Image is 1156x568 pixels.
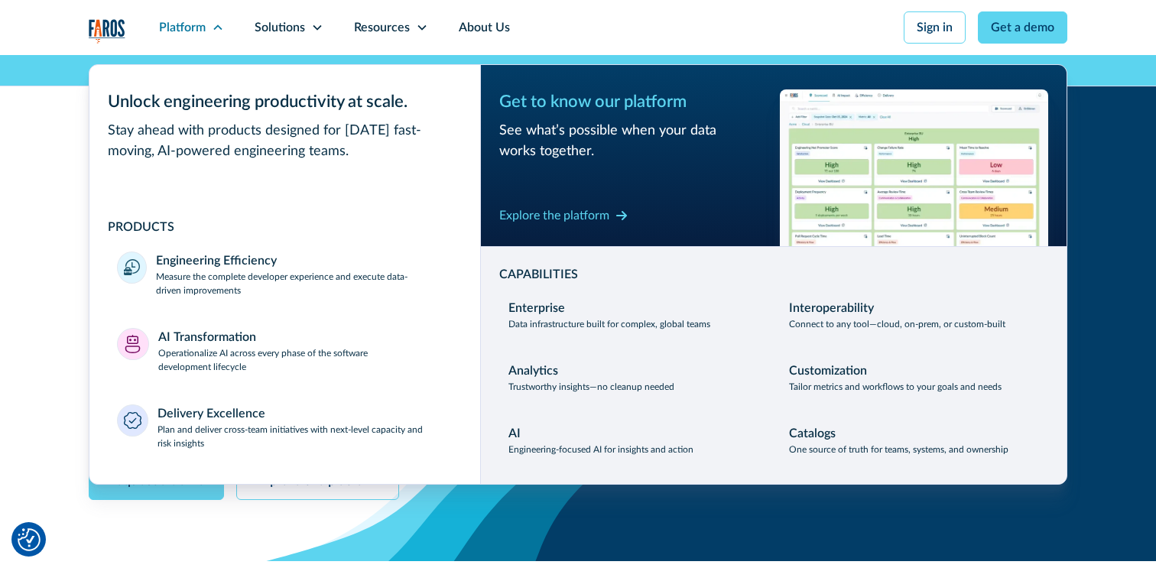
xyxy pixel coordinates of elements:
[978,11,1067,44] a: Get a demo
[89,19,125,43] a: home
[108,395,462,459] a: Delivery ExcellencePlan and deliver cross-team initiatives with next-level capacity and risk insi...
[780,415,1048,466] a: CatalogsOne source of truth for teams, systems, and ownership
[89,19,125,43] img: Logo of the analytics and reporting company Faros.
[780,89,1048,246] img: Workflow productivity trends heatmap chart
[354,18,410,37] div: Resources
[499,121,768,162] div: See what’s possible when your data works together.
[156,252,277,270] div: Engineering Efficiency
[499,206,609,225] div: Explore the platform
[157,404,265,423] div: Delivery Excellence
[499,203,628,228] a: Explore the platform
[789,443,1008,456] p: One source of truth for teams, systems, and ownership
[508,443,693,456] p: Engineering-focused AI for insights and action
[18,528,41,551] button: Cookie Settings
[108,242,462,307] a: Engineering EfficiencyMeasure the complete developer experience and execute data-driven improvements
[508,317,710,331] p: Data infrastructure built for complex, global teams
[508,362,558,380] div: Analytics
[499,415,768,466] a: AIEngineering-focused AI for insights and action
[108,89,462,115] div: Unlock engineering productivity at scale.
[508,380,674,394] p: Trustworthy insights—no cleanup needed
[108,121,462,162] div: Stay ahead with products designed for [DATE] fast-moving, AI-powered engineering teams.
[159,18,206,37] div: Platform
[780,290,1048,340] a: InteroperabilityConnect to any tool—cloud, on-prem, or custom-built
[158,328,256,346] div: AI Transformation
[789,380,1002,394] p: Tailor metrics and workflows to your goals and needs
[499,265,1048,284] div: CAPABILITIES
[789,317,1005,331] p: Connect to any tool—cloud, on-prem, or custom-built
[89,55,1067,485] nav: Platform
[789,299,874,317] div: Interoperability
[499,352,768,403] a: AnalyticsTrustworthy insights—no cleanup needed
[904,11,966,44] a: Sign in
[499,89,768,115] div: Get to know our platform
[508,424,521,443] div: AI
[157,423,453,450] p: Plan and deliver cross-team initiatives with next-level capacity and risk insights
[18,528,41,551] img: Revisit consent button
[255,18,305,37] div: Solutions
[780,352,1048,403] a: CustomizationTailor metrics and workflows to your goals and needs
[158,346,453,374] p: Operationalize AI across every phase of the software development lifecycle
[789,362,867,380] div: Customization
[789,424,836,443] div: Catalogs
[156,270,453,297] p: Measure the complete developer experience and execute data-driven improvements
[108,319,462,383] a: AI TransformationOperationalize AI across every phase of the software development lifecycle
[499,290,768,340] a: EnterpriseData infrastructure built for complex, global teams
[508,299,565,317] div: Enterprise
[108,218,462,236] div: PRODUCTS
